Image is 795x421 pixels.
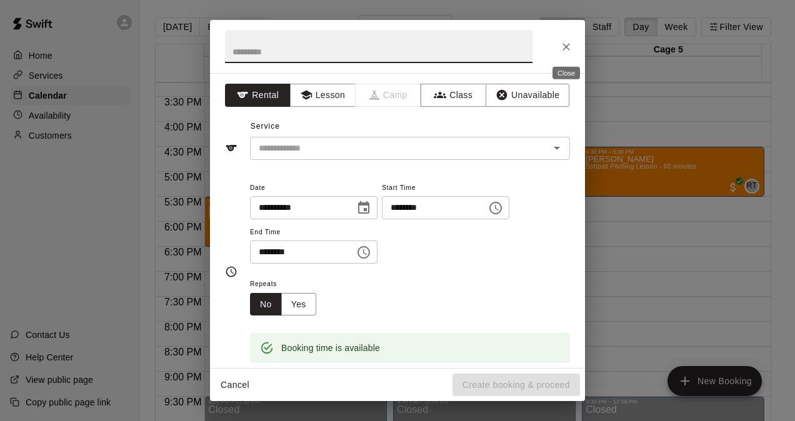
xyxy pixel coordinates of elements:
[382,180,509,197] span: Start Time
[250,293,316,316] div: outlined button group
[351,240,376,265] button: Choose time, selected time is 8:15 PM
[225,142,237,154] svg: Service
[483,196,508,220] button: Choose time, selected time is 8:00 PM
[552,67,580,79] div: Close
[356,84,421,107] span: Camps can only be created in the Services page
[548,139,566,157] button: Open
[421,84,486,107] button: Class
[281,337,380,359] div: Booking time is available
[250,224,377,241] span: End Time
[251,122,280,131] span: Service
[225,84,291,107] button: Rental
[555,36,577,58] button: Close
[281,293,316,316] button: Yes
[250,180,377,197] span: Date
[486,84,569,107] button: Unavailable
[250,293,282,316] button: No
[215,374,255,397] button: Cancel
[290,84,356,107] button: Lesson
[225,265,237,278] svg: Timing
[351,196,376,220] button: Choose date, selected date is Sep 26, 2025
[250,276,326,293] span: Repeats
